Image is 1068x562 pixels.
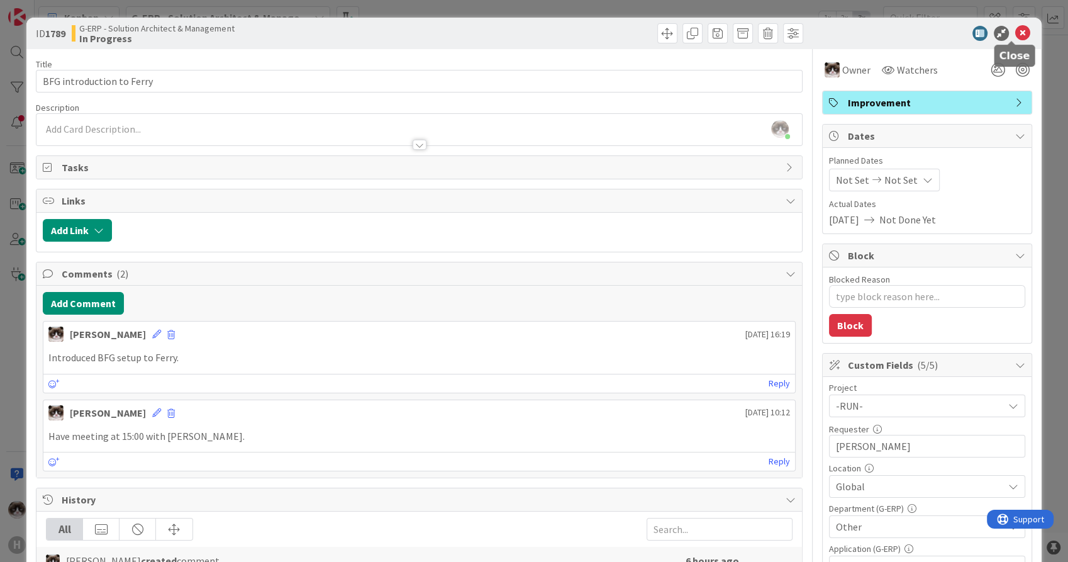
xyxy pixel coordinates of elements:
label: Requester [829,424,869,435]
span: [DATE] [829,212,859,227]
img: Kv [825,62,840,77]
img: Kv [48,405,64,420]
span: Other [836,519,1003,534]
label: Title [36,59,52,70]
button: Add Link [43,219,112,242]
div: [PERSON_NAME] [70,405,146,420]
p: Introduced BFG setup to Ferry. [48,351,789,365]
div: [PERSON_NAME] [70,327,146,342]
b: 1789 [45,27,65,40]
a: Reply [769,454,790,469]
span: Dates [848,128,1009,143]
span: Description [36,102,79,113]
a: Reply [769,376,790,391]
span: Comments [62,266,779,281]
span: Not Set [836,172,869,188]
img: Kv [48,327,64,342]
span: Tasks [62,160,779,175]
span: Support [26,2,57,17]
span: [DATE] 16:19 [745,328,790,341]
span: Actual Dates [829,198,1025,211]
div: Project [829,383,1025,392]
input: Search... [647,518,793,541]
span: Block [848,248,1009,263]
span: Not Set [884,172,918,188]
label: Blocked Reason [829,274,890,285]
div: All [47,519,83,540]
b: In Progress [79,33,234,43]
span: [DATE] 10:12 [745,406,790,419]
span: G-ERP - Solution Architect & Management [79,23,234,33]
span: Improvement [848,95,1009,110]
span: ( 2 ) [116,267,128,280]
div: Application (G-ERP) [829,544,1025,553]
span: Planned Dates [829,154,1025,167]
span: -RUN- [836,397,997,415]
span: ( 5/5 ) [917,359,938,371]
h5: Close [999,50,1030,62]
span: Links [62,193,779,208]
span: Owner [842,62,871,77]
div: Department (G-ERP) [829,504,1025,513]
button: Add Comment [43,292,124,315]
span: Custom Fields [848,357,1009,373]
span: ID [36,26,65,41]
input: type card name here... [36,70,802,93]
span: History [62,492,779,507]
p: Have meeting at 15:00 with [PERSON_NAME]. [48,429,789,444]
img: cF1764xS6KQF0UDQ8Ib5fgQIGsMebhp9.jfif [771,120,789,138]
span: Not Done Yet [879,212,936,227]
span: Watchers [897,62,938,77]
span: Global [836,479,1003,494]
button: Block [829,314,872,337]
div: Location [829,464,1025,473]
